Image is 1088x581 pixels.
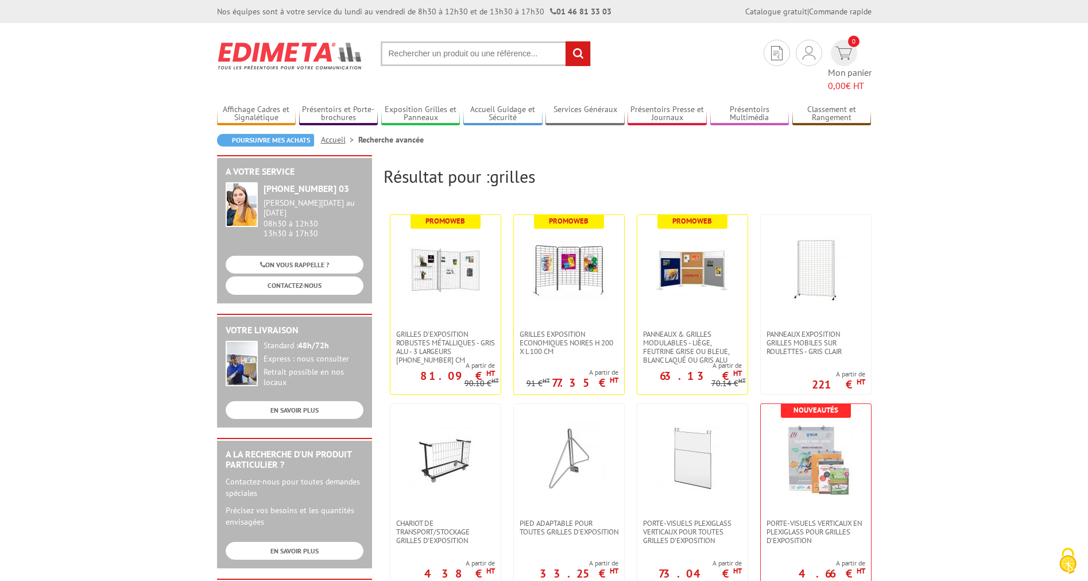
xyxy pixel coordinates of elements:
[226,325,363,336] h2: Votre livraison
[545,105,625,124] a: Services Généraux
[637,330,748,364] a: Panneaux & Grilles modulables - liège, feutrine grise ou bleue, blanc laqué ou gris alu
[217,6,611,17] div: Nos équipes sont à votre service du lundi au vendredi de 8h30 à 12h30 et de 13h30 à 17h30
[835,47,852,60] img: devis rapide
[264,198,363,238] div: 08h30 à 12h30 13h30 à 17h30
[408,421,483,496] img: Chariot de transport/stockage Grilles d'exposition
[298,340,329,351] strong: 48h/72h
[792,105,872,124] a: Classement et Rangement
[543,376,550,384] sup: HT
[390,519,501,545] a: Chariot de transport/stockage Grilles d'exposition
[828,40,872,93] a: devis rapide 0 Mon panier 0,00€ HT
[812,370,865,379] span: A partir de
[761,330,871,356] a: Panneaux Exposition Grilles mobiles sur roulettes - gris clair
[463,105,543,124] a: Accueil Guidage et Sécurité
[799,559,865,568] span: A partir de
[610,375,618,385] sup: HT
[226,542,363,560] a: EN SAVOIR PLUS
[358,134,424,145] li: Recherche avancée
[655,421,730,496] img: Porte-visuels plexiglass verticaux pour toutes grilles d'exposition
[566,41,590,66] input: rechercher
[659,570,742,577] p: 73.04 €
[766,330,865,356] span: Panneaux Exposition Grilles mobiles sur roulettes - gris clair
[779,232,853,307] img: Panneaux Exposition Grilles mobiles sur roulettes - gris clair
[660,372,742,379] p: 63.13 €
[299,105,378,124] a: Présentoirs et Porte-brochures
[381,41,591,66] input: Rechercher un produit ou une référence...
[637,519,748,545] a: Porte-visuels plexiglass verticaux pour toutes grilles d'exposition
[396,519,495,545] span: Chariot de transport/stockage Grilles d'exposition
[226,341,258,386] img: widget-livraison.jpg
[396,330,495,364] span: Grilles d'exposition robustes métalliques - gris alu - 3 largeurs [PHONE_NUMBER] cm
[425,216,465,226] b: Promoweb
[390,330,501,364] a: Grilles d'exposition robustes métalliques - gris alu - 3 largeurs [PHONE_NUMBER] cm
[226,167,363,177] h2: A votre service
[540,559,618,568] span: A partir de
[424,559,495,568] span: A partir de
[761,519,871,545] a: Porte-visuels verticaux en plexiglass pour grilles d'exposition
[643,330,742,364] span: Panneaux & Grilles modulables - liège, feutrine grise ou bleue, blanc laqué ou gris alu
[733,368,742,378] sup: HT
[420,372,495,379] p: 81.09 €
[711,379,746,388] p: 70.14 €
[771,46,783,60] img: devis rapide
[264,183,349,194] strong: [PHONE_NUMBER] 03
[226,256,363,274] a: ON VOUS RAPPELLE ?
[381,105,460,124] a: Exposition Grilles et Panneaux
[779,421,853,496] img: Porte-visuels verticaux en plexiglass pour grilles d'exposition
[526,368,618,377] span: A partir de
[264,367,363,388] div: Retrait possible en nos locaux
[799,570,865,577] p: 4.66 €
[226,182,258,227] img: widget-service.jpg
[672,216,712,226] b: Promoweb
[1048,542,1088,581] button: Cookies (fenêtre modale)
[264,341,363,351] div: Standard :
[520,519,618,536] span: Pied adaptable pour toutes grilles d'exposition
[390,361,495,370] span: A partir de
[643,519,742,545] span: Porte-visuels plexiglass verticaux pour toutes grilles d'exposition
[526,379,550,388] p: 91 €
[408,232,483,307] img: Grilles d'exposition robustes métalliques - gris alu - 3 largeurs 70-100-120 cm
[226,476,363,499] p: Contactez-nous pour toutes demandes spéciales
[486,368,495,378] sup: HT
[549,216,588,226] b: Promoweb
[486,566,495,576] sup: HT
[828,80,846,91] span: 0,00
[321,134,358,145] a: Accueil
[733,566,742,576] sup: HT
[659,559,742,568] span: A partir de
[384,167,872,186] h2: Résultat pour :
[217,134,314,147] a: Poursuivre mes achats
[514,519,624,536] a: Pied adaptable pour toutes grilles d'exposition
[745,6,872,17] div: |
[738,376,746,384] sup: HT
[226,401,363,419] a: EN SAVOIR PLUS
[226,449,363,470] h2: A la recherche d'un produit particulier ?
[540,570,618,577] p: 33.25 €
[226,505,363,528] p: Précisez vos besoins et les quantités envisagées
[812,381,865,388] p: 221 €
[857,566,865,576] sup: HT
[550,6,611,17] strong: 01 46 81 33 03
[532,232,606,307] img: Grilles Exposition Economiques Noires H 200 x L 100 cm
[491,376,499,384] sup: HT
[424,570,495,577] p: 438 €
[628,105,707,124] a: Présentoirs Presse et Journaux
[766,519,865,545] span: Porte-visuels verticaux en plexiglass pour grilles d'exposition
[803,46,815,60] img: devis rapide
[552,379,618,386] p: 77.35 €
[610,566,618,576] sup: HT
[217,34,363,77] img: Edimeta
[857,377,865,387] sup: HT
[464,379,499,388] p: 90.10 €
[828,79,872,93] span: € HT
[848,36,859,47] span: 0
[828,66,872,93] span: Mon panier
[637,361,742,370] span: A partir de
[264,198,363,218] div: [PERSON_NAME][DATE] au [DATE]
[532,421,606,496] img: Pied adaptable pour toutes grilles d'exposition
[793,405,838,415] b: Nouveautés
[745,6,807,17] a: Catalogue gratuit
[809,6,872,17] a: Commande rapide
[514,330,624,356] a: Grilles Exposition Economiques Noires H 200 x L 100 cm
[226,276,363,294] a: CONTACTEZ-NOUS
